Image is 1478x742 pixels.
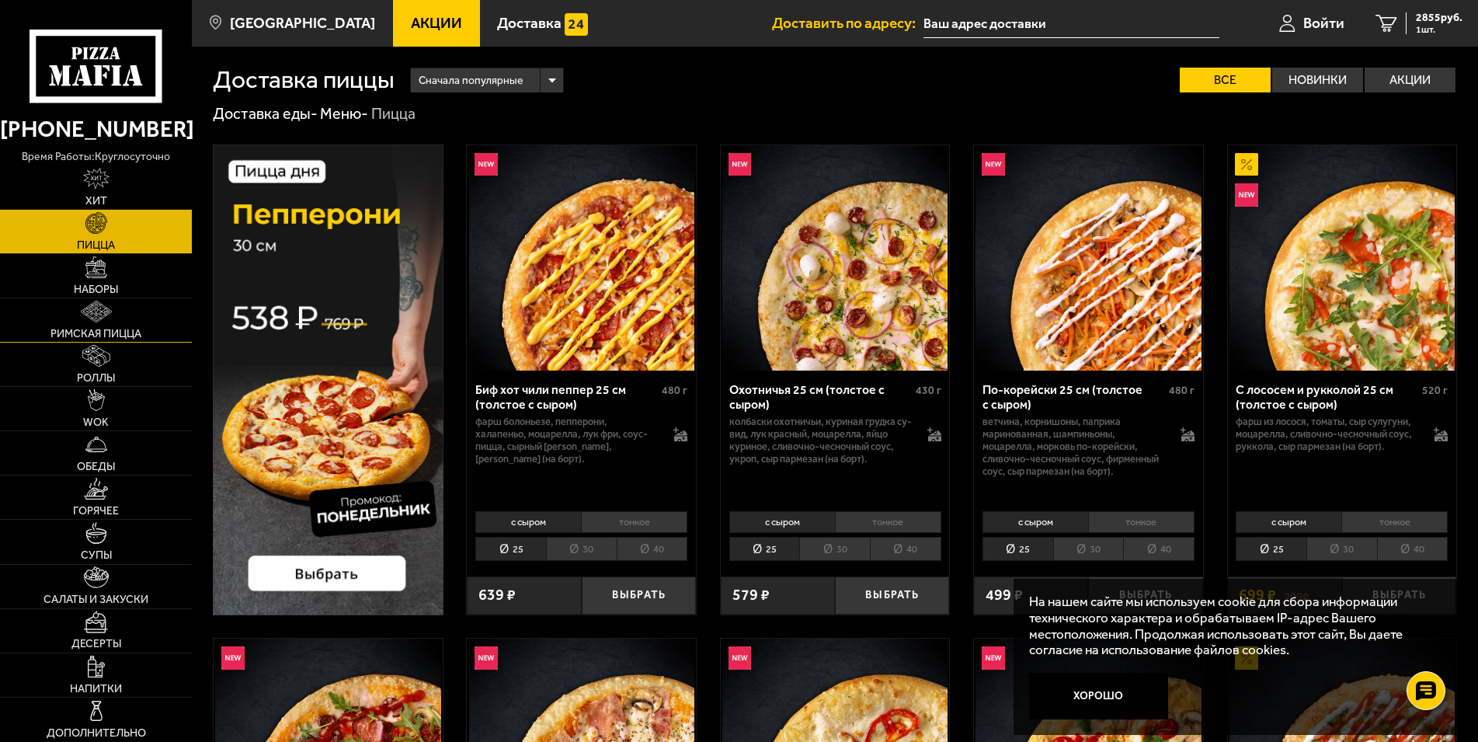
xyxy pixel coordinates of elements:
[475,153,498,176] img: Новинка
[982,646,1005,670] img: Новинка
[1235,183,1258,207] img: Новинка
[565,13,588,37] img: 15daf4d41897b9f0e9f617042186c801.svg
[475,511,581,533] li: с сыром
[320,104,368,123] a: Меню-
[732,587,770,603] span: 579 ₽
[1088,511,1195,533] li: тонкое
[478,587,516,603] span: 639 ₽
[1236,537,1306,561] li: 25
[835,511,941,533] li: тонкое
[662,384,687,397] span: 480 г
[729,382,912,412] div: Охотничья 25 см (толстое с сыром)
[1416,25,1462,34] span: 1 шт.
[1236,416,1418,453] p: фарш из лосося, томаты, сыр сулугуни, моцарелла, сливочно-чесночный соус, руккола, сыр пармезан (...
[81,550,112,561] span: Супы
[47,728,146,739] span: Дополнительно
[729,646,752,670] img: Новинка
[469,145,694,371] img: Биф хот чили пеппер 25 см (толстое с сыром)
[1228,145,1457,371] a: АкционныйНовинкаС лососем и рукколой 25 см (толстое с сыром)
[1342,577,1456,615] button: Выбрать
[230,16,375,30] span: [GEOGRAPHIC_DATA]
[1088,577,1202,615] button: Выбрать
[419,66,523,96] span: Сначала популярные
[729,153,752,176] img: Новинка
[1341,511,1448,533] li: тонкое
[74,284,118,295] span: Наборы
[77,462,115,472] span: Обеды
[1235,153,1258,176] img: Акционный
[1169,384,1195,397] span: 480 г
[1029,673,1167,719] button: Хорошо
[213,104,318,123] a: Доставка еды-
[729,416,912,465] p: колбаски охотничьи, куриная грудка су-вид, лук красный, моцарелла, яйцо куриное, сливочно-чесночн...
[982,537,1053,561] li: 25
[77,373,115,384] span: Роллы
[475,646,498,670] img: Новинка
[85,196,107,207] span: Хит
[916,384,941,397] span: 430 г
[411,16,462,30] span: Акции
[546,537,617,561] li: 30
[722,145,948,371] img: Охотничья 25 см (толстое с сыром)
[1236,382,1418,412] div: С лососем и рукколой 25 см (толстое с сыром)
[213,68,395,92] h1: Доставка пиццы
[975,145,1201,371] img: По-корейски 25 см (толстое с сыром)
[982,382,1165,412] div: По-корейски 25 см (толстое с сыром)
[73,506,119,517] span: Горячее
[1123,537,1195,561] li: 40
[1053,537,1124,561] li: 30
[1306,537,1377,561] li: 30
[617,537,688,561] li: 40
[982,416,1165,477] p: ветчина, корнишоны, паприка маринованная, шампиньоны, моцарелла, морковь по-корейски, сливочно-че...
[1229,145,1455,371] img: С лососем и рукколой 25 см (толстое с сыром)
[1422,384,1448,397] span: 520 г
[70,684,122,695] span: Напитки
[1365,68,1455,92] label: Акции
[221,646,245,670] img: Новинка
[1236,511,1341,533] li: с сыром
[982,511,1088,533] li: с сыром
[50,329,141,340] span: Римская пицца
[83,417,109,428] span: WOK
[1416,12,1462,23] span: 2855 руб.
[870,537,941,561] li: 40
[974,145,1203,371] a: НовинкаПо-корейски 25 см (толстое с сыром)
[835,577,949,615] button: Выбрать
[1303,16,1344,30] span: Войти
[729,537,800,561] li: 25
[986,587,1023,603] span: 499 ₽
[923,9,1219,38] input: Ваш адрес доставки
[71,639,121,650] span: Десерты
[582,577,696,615] button: Выбрать
[43,594,148,605] span: Салаты и закуски
[77,240,115,251] span: Пицца
[1029,594,1432,658] p: На нашем сайте мы используем cookie для сбора информации технического характера и обрабатываем IP...
[475,382,658,412] div: Биф хот чили пеппер 25 см (толстое с сыром)
[1377,537,1448,561] li: 40
[721,145,950,371] a: НовинкаОхотничья 25 см (толстое с сыром)
[467,145,696,371] a: НовинкаБиф хот чили пеппер 25 см (толстое с сыром)
[729,511,835,533] li: с сыром
[982,153,1005,176] img: Новинка
[1180,68,1271,92] label: Все
[799,537,870,561] li: 30
[1272,68,1363,92] label: Новинки
[581,511,687,533] li: тонкое
[475,416,658,465] p: фарш болоньезе, пепперони, халапеньо, моцарелла, лук фри, соус-пицца, сырный [PERSON_NAME], [PERS...
[497,16,562,30] span: Доставка
[475,537,546,561] li: 25
[371,104,416,124] div: Пицца
[772,16,923,30] span: Доставить по адресу:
